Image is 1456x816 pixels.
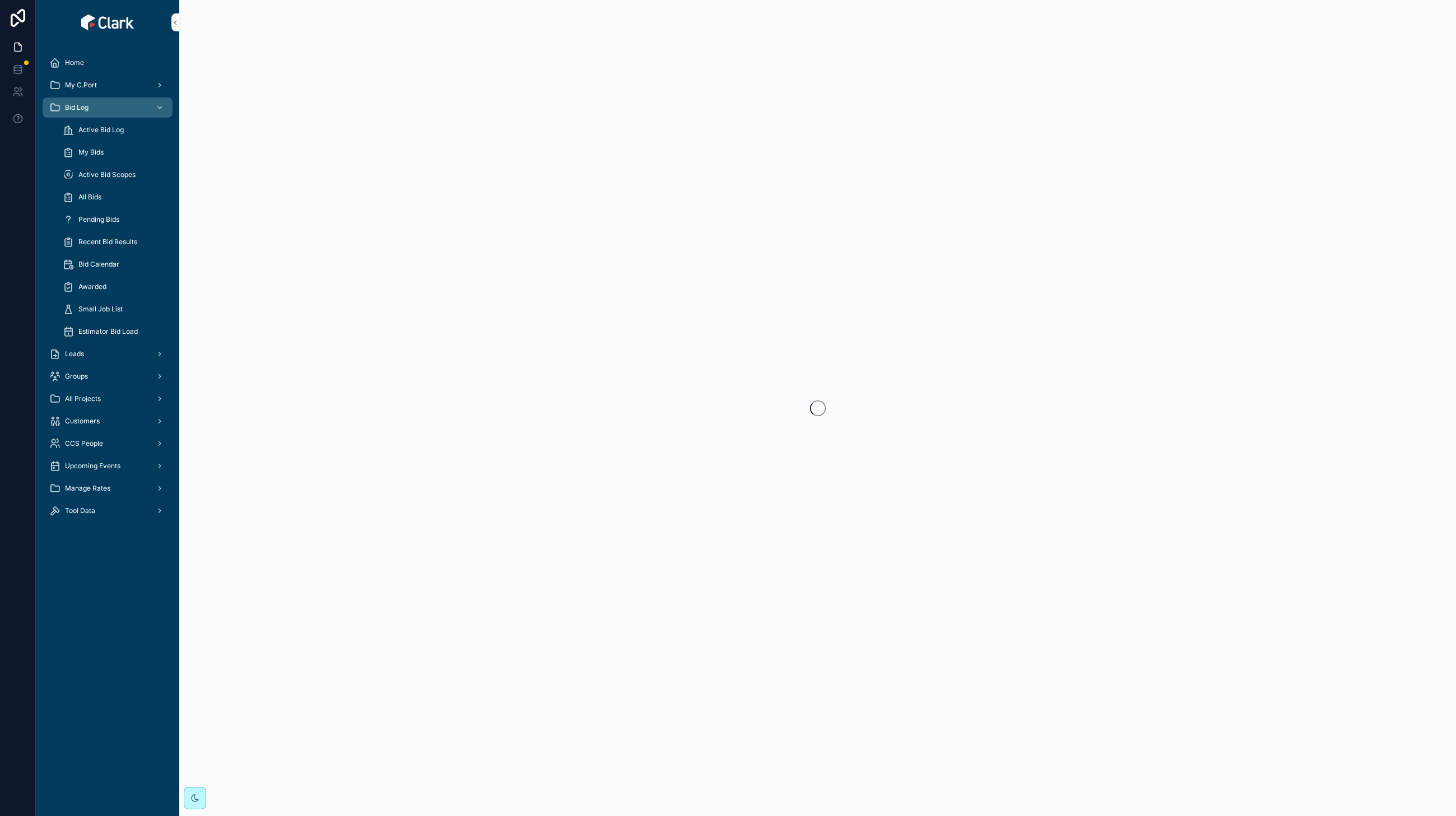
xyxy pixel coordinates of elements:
[43,456,173,476] a: Upcoming Events
[36,45,179,535] div: scrollable content
[65,506,95,515] span: Tool Data
[56,165,173,185] a: Active Bid Scopes
[56,120,173,140] a: Active Bid Log
[78,193,101,202] span: All Bids
[43,433,173,454] a: CCS People
[56,187,173,207] a: All Bids
[43,344,173,364] a: Leads
[78,125,124,134] span: Active Bid Log
[56,277,173,297] a: Awarded
[65,484,110,493] span: Manage Rates
[43,389,173,409] a: All Projects
[81,13,134,31] img: App logo
[65,372,88,381] span: Groups
[78,237,137,246] span: Recent Bid Results
[43,53,173,73] a: Home
[65,58,84,67] span: Home
[65,103,89,112] span: Bid Log
[43,75,173,95] a: My C.Port
[43,97,173,118] a: Bid Log
[43,478,173,498] a: Manage Rates
[56,209,173,230] a: Pending Bids
[78,170,136,179] span: Active Bid Scopes
[78,305,123,314] span: Small Job List
[56,142,173,162] a: My Bids
[65,461,120,470] span: Upcoming Events
[56,232,173,252] a: Recent Bid Results
[65,349,84,358] span: Leads
[43,501,173,521] a: Tool Data
[56,299,173,319] a: Small Job List
[78,282,106,291] span: Awarded
[78,327,138,336] span: Estimator Bid Load
[78,215,119,224] span: Pending Bids
[65,81,97,90] span: My C.Port
[56,254,173,274] a: Bid Calendar
[78,260,119,269] span: Bid Calendar
[65,417,100,426] span: Customers
[65,439,103,448] span: CCS People
[43,411,173,431] a: Customers
[56,321,173,342] a: Estimator Bid Load
[78,148,104,157] span: My Bids
[43,366,173,386] a: Groups
[65,394,101,403] span: All Projects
